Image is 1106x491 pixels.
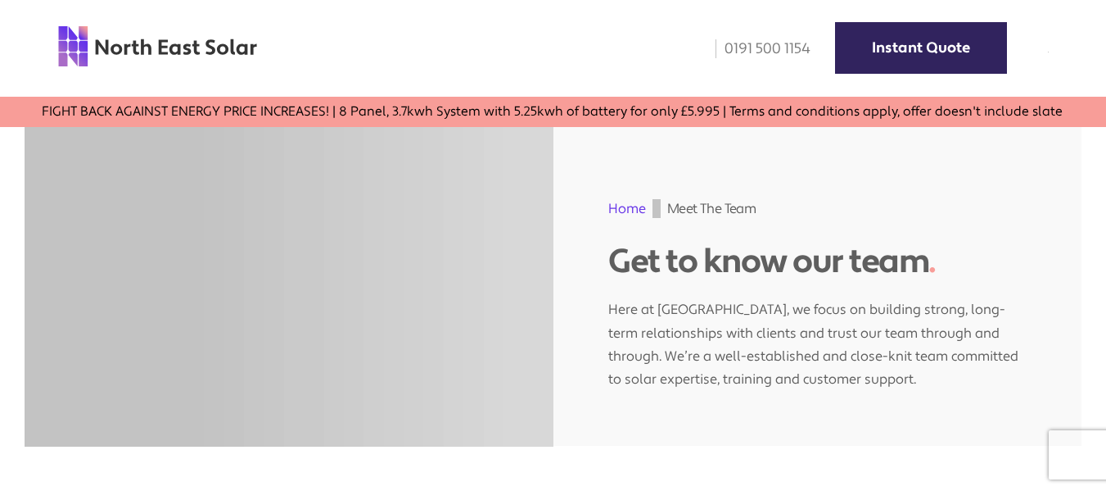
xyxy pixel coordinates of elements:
a: 0191 500 1154 [704,39,810,58]
img: north east solar logo [57,25,258,68]
a: Instant Quote [835,22,1007,74]
p: Here at [GEOGRAPHIC_DATA], we focus on building strong, long-term relationships with clients and ... [608,282,1026,390]
img: gif;base64,R0lGODdhAQABAPAAAMPDwwAAACwAAAAAAQABAAACAkQBADs= [652,199,661,218]
a: Home [608,200,646,217]
span: . [928,241,936,283]
span: Meet The Team [667,199,756,218]
h1: Get to know our team [608,243,1026,283]
img: NE SOLAR VAN [25,127,553,446]
img: phone icon [716,39,716,58]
